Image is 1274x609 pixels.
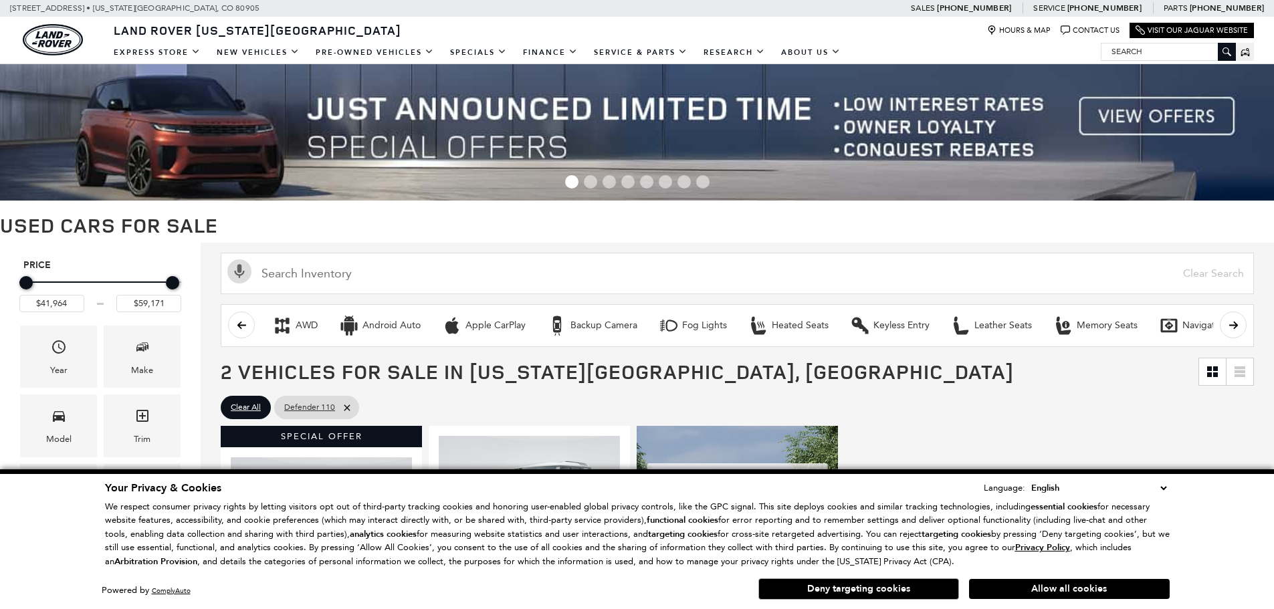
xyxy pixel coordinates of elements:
a: Specials [442,41,515,64]
a: [PHONE_NUMBER] [937,3,1011,13]
span: Go to slide 8 [696,175,710,189]
div: MakeMake [104,326,181,388]
a: Hours & Map [987,25,1051,35]
div: FueltypeFueltype [104,464,181,526]
svg: Click to toggle on voice search [227,259,251,283]
div: Memory Seats [1077,320,1138,332]
span: Go to slide 5 [640,175,653,189]
span: Go to slide 7 [677,175,691,189]
button: Apple CarPlayApple CarPlay [435,312,533,340]
span: Defender 110 [284,399,335,416]
a: New Vehicles [209,41,308,64]
span: Model [51,404,67,432]
div: ModelModel [20,394,97,457]
div: Maximum Price [166,276,179,289]
div: Year [50,363,68,378]
div: AWD [272,316,292,336]
span: Go to slide 1 [565,175,578,189]
a: [PHONE_NUMBER] [1190,3,1264,13]
button: Leather SeatsLeather Seats [944,312,1039,340]
button: AWDAWD [265,312,325,340]
select: Language Select [1028,481,1170,495]
span: Parts [1164,3,1188,13]
a: Service & Parts [586,41,696,64]
a: Pre-Owned Vehicles [308,41,442,64]
a: About Us [773,41,849,64]
span: Year [51,336,67,363]
span: Go to slide 2 [584,175,597,189]
input: Maximum [116,295,181,312]
div: YearYear [20,326,97,388]
div: Navigation System [1182,320,1261,332]
button: Memory SeatsMemory Seats [1046,312,1145,340]
div: Memory Seats [1053,316,1073,336]
p: We respect consumer privacy rights by letting visitors opt out of third-party tracking cookies an... [105,500,1170,569]
div: Android Auto [339,316,359,336]
span: Go to slide 6 [659,175,672,189]
a: Finance [515,41,586,64]
strong: targeting cookies [922,528,991,540]
div: Minimum Price [19,276,33,289]
span: Go to slide 4 [621,175,635,189]
span: Land Rover [US_STATE][GEOGRAPHIC_DATA] [114,22,401,38]
img: 2024 Land Rover Defender 110 S [439,436,620,572]
a: land-rover [23,24,83,55]
div: Leather Seats [951,316,971,336]
div: Fog Lights [659,316,679,336]
a: Privacy Policy [1015,542,1070,552]
nav: Main Navigation [106,41,849,64]
div: Backup Camera [570,320,637,332]
div: Apple CarPlay [465,320,526,332]
div: Android Auto [362,320,421,332]
a: ComplyAuto [152,586,191,595]
a: EXPRESS STORE [106,41,209,64]
span: Service [1033,3,1065,13]
button: Fog LightsFog Lights [651,312,734,340]
span: Go to slide 3 [603,175,616,189]
input: Search [1101,43,1235,59]
button: Backup CameraBackup Camera [540,312,645,340]
a: [STREET_ADDRESS] • [US_STATE][GEOGRAPHIC_DATA], CO 80905 [10,3,259,13]
div: Language: [984,483,1025,492]
div: Heated Seats [772,320,829,332]
div: Fog Lights [682,320,727,332]
div: TrimTrim [104,394,181,457]
button: Android AutoAndroid Auto [332,312,428,340]
u: Privacy Policy [1015,541,1070,554]
strong: Arbitration Provision [114,556,197,568]
strong: targeting cookies [648,528,718,540]
a: Contact Us [1061,25,1120,35]
div: Leather Seats [974,320,1032,332]
div: Price [19,271,181,312]
input: Search Inventory [221,253,1254,294]
div: Model [46,432,72,447]
div: Navigation System [1159,316,1179,336]
div: FeaturesFeatures [20,464,97,526]
strong: essential cookies [1031,501,1097,513]
a: Research [696,41,773,64]
div: Make [131,363,153,378]
div: Backup Camera [547,316,567,336]
span: Sales [911,3,935,13]
h5: Price [23,259,177,271]
div: AWD [296,320,318,332]
img: 2020 Land Rover Defender 110 SE [231,457,412,593]
span: Clear All [231,399,261,416]
button: Navigation SystemNavigation System [1152,312,1269,340]
strong: analytics cookies [350,528,417,540]
a: Land Rover [US_STATE][GEOGRAPHIC_DATA] [106,22,409,38]
span: Trim [134,404,150,432]
strong: functional cookies [647,514,718,526]
div: Trim [134,432,150,447]
a: Visit Our Jaguar Website [1136,25,1248,35]
img: Land Rover [23,24,83,55]
button: scroll right [1220,312,1247,338]
div: Keyless Entry [873,320,930,332]
div: Powered by [102,586,191,595]
a: [PHONE_NUMBER] [1067,3,1142,13]
button: Deny targeting cookies [758,578,959,600]
button: Heated SeatsHeated Seats [741,312,836,340]
span: Your Privacy & Cookies [105,481,221,495]
div: Keyless Entry [850,316,870,336]
button: scroll left [228,312,255,338]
